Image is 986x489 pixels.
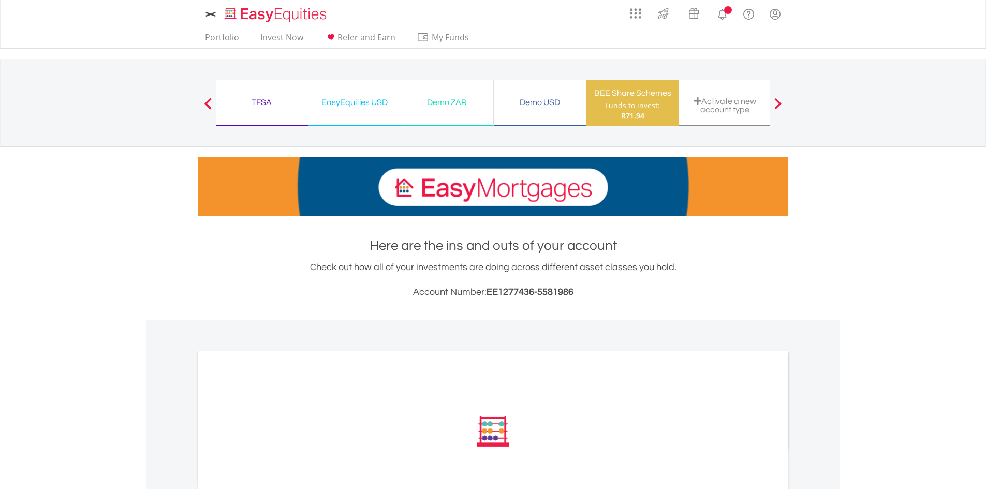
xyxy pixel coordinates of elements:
[605,100,660,111] div: Funds to invest:
[623,3,648,19] a: AppsGrid
[315,95,394,110] div: EasyEquities USD
[762,3,788,25] a: My Profile
[320,32,400,48] a: Refer and Earn
[655,5,672,22] img: thrive-v2.svg
[201,32,243,48] a: Portfolio
[630,8,641,19] img: grid-menu-icon.svg
[220,3,331,23] a: Home page
[256,32,307,48] a: Invest Now
[593,86,673,100] div: BEE Share Schemes
[709,3,735,23] a: Notifications
[487,287,573,297] span: EE1277436-5581986
[198,157,788,216] img: EasyMortage Promotion Banner
[223,6,331,23] img: EasyEquities_Logo.png
[337,32,395,43] span: Refer and Earn
[500,95,580,110] div: Demo USD
[768,103,788,113] button: Next
[679,3,709,22] a: Vouchers
[685,5,702,22] img: vouchers-v2.svg
[198,285,788,300] h3: Account Number:
[198,236,788,255] h1: Here are the ins and outs of your account
[417,31,484,44] span: My Funds
[685,97,765,114] div: Activate a new account type
[222,95,302,110] div: TFSA
[198,103,218,113] button: Previous
[621,111,644,121] span: R71.94
[735,3,762,23] a: FAQ's and Support
[407,95,487,110] div: Demo ZAR
[198,260,788,300] div: Check out how all of your investments are doing across different asset classes you hold.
